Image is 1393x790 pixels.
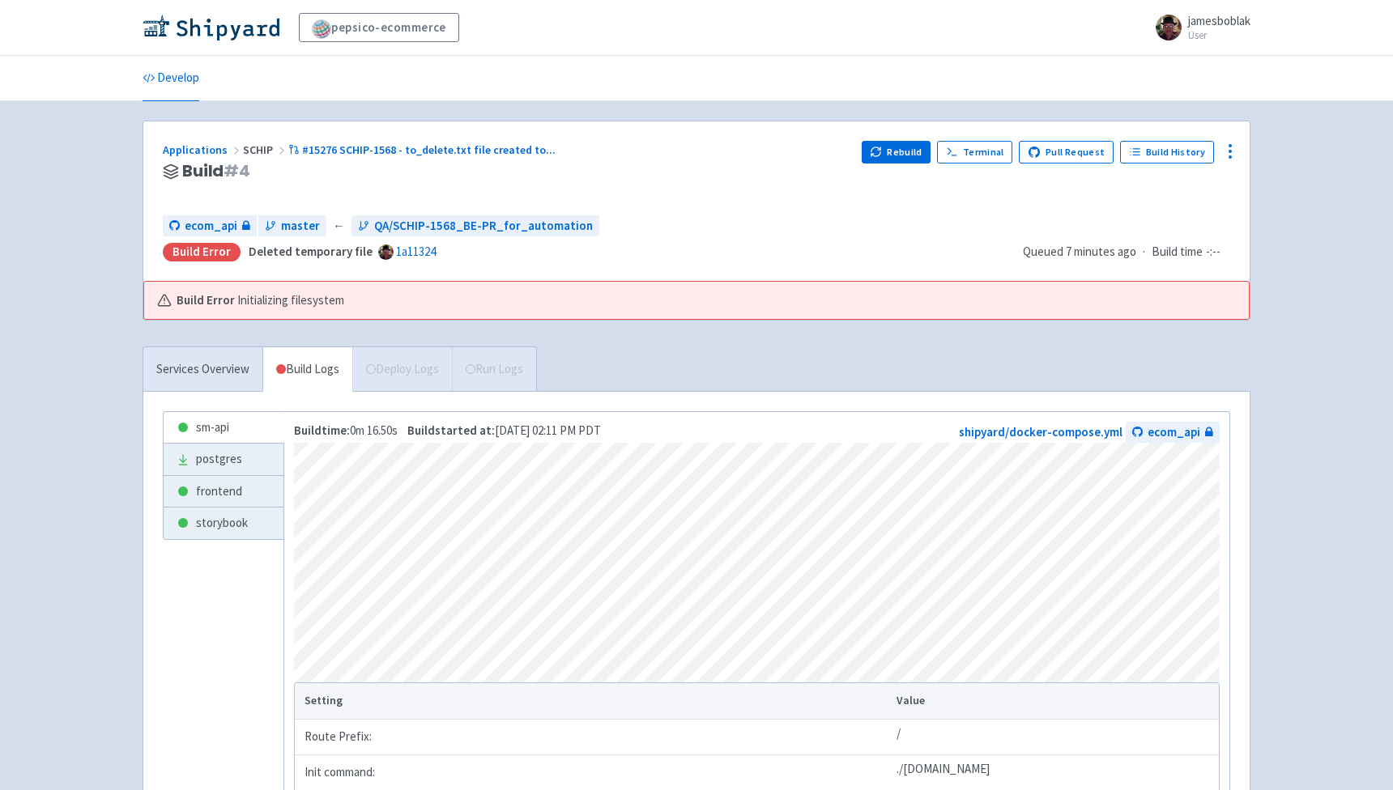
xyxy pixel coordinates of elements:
span: # 4 [224,159,250,182]
a: pepsico-ecommerce [299,13,459,42]
a: QA/SCHIP-1568_BE-PR_for_automation [351,215,599,237]
span: Build time [1152,243,1203,261]
a: Services Overview [143,347,262,392]
a: master [258,215,326,237]
span: master [281,217,320,236]
span: QA/SCHIP-1568_BE-PR_for_automation [374,217,593,236]
a: Terminal [937,141,1012,164]
a: Develop [143,56,199,101]
span: Queued [1023,244,1136,259]
b: Build Error [177,291,235,310]
span: [DATE] 02:11 PM PDT [407,423,601,438]
span: Build [182,162,250,181]
small: User [1188,30,1250,40]
a: Applications [163,142,243,157]
a: storybook [164,508,283,539]
a: postgres [164,444,283,475]
span: #15276 SCHIP-1568 - to_delete.txt file created to ... [302,142,556,157]
a: jamesboblak User [1146,15,1250,40]
strong: Build started at: [407,423,495,438]
a: 1a11324 [396,244,436,259]
a: sm-api [164,412,283,444]
a: Pull Request [1019,141,1114,164]
td: / [891,719,1219,754]
button: Rebuild [862,141,931,164]
span: -:-- [1206,243,1220,261]
td: Route Prefix: [295,719,891,754]
span: jamesboblak [1188,13,1250,28]
time: 7 minutes ago [1066,244,1136,259]
strong: Deleted temporary file [249,244,373,259]
a: shipyard/docker-compose.yml [959,424,1122,440]
td: Init command: [295,754,891,790]
td: ./[DOMAIN_NAME] [891,754,1219,790]
th: Value [891,683,1219,719]
th: Setting [295,683,891,719]
a: frontend [164,476,283,508]
span: SCHIP [243,142,288,157]
span: ecom_api [1148,423,1200,442]
img: Shipyard logo [143,15,279,40]
span: ecom_api [185,217,237,236]
span: 0m 16.50s [294,423,398,438]
div: Build Error [163,243,241,261]
div: · [1023,243,1230,261]
a: #15276 SCHIP-1568 - to_delete.txt file created to... [288,142,558,157]
a: Build History [1120,141,1214,164]
span: ← [333,217,345,236]
strong: Build time: [294,423,350,438]
a: ecom_api [163,215,257,237]
a: ecom_api [1126,422,1220,444]
span: Initializing filesystem [237,291,344,310]
a: Build Logs [263,347,352,392]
